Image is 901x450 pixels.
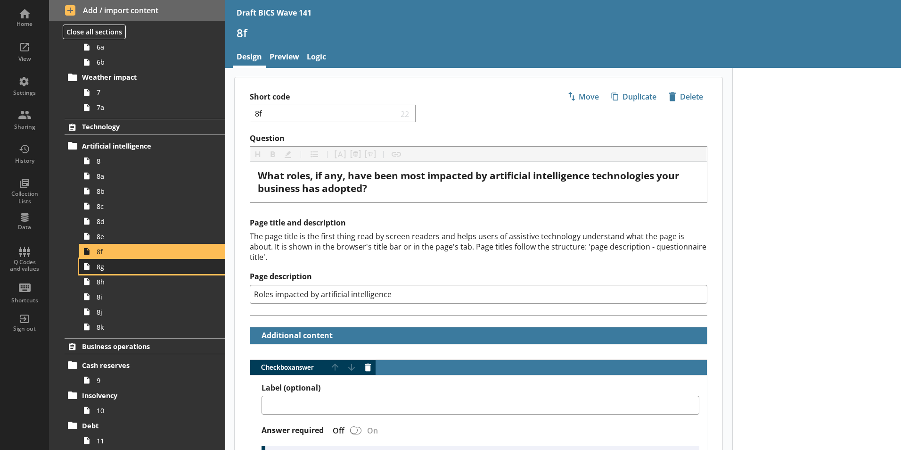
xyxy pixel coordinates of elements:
[97,277,201,286] span: 8h
[79,85,225,100] a: 7
[97,103,201,112] span: 7a
[79,274,225,289] a: 8h
[8,89,41,97] div: Settings
[49,119,225,334] li: TechnologyArtificial intelligence88a8b8c8d8e8f8g8h8i8j8k
[97,308,201,317] span: 8j
[82,122,197,131] span: Technology
[303,48,330,68] a: Logic
[79,55,225,70] a: 6b
[79,183,225,199] a: 8b
[262,425,324,435] label: Answer required
[82,73,197,82] span: Weather impact
[250,92,479,102] label: Short code
[237,25,890,40] h1: 8f
[65,418,225,433] a: Debt
[49,338,225,448] li: Business operationsCash reserves9Insolvency10Debt11
[254,327,335,344] button: Additional content
[82,391,197,400] span: Insolvency
[8,190,41,205] div: Collection Lists
[8,157,41,165] div: History
[97,232,201,241] span: 8e
[79,373,225,388] a: 9
[79,100,225,115] a: 7a
[250,231,707,262] div: The page title is the first thing read by screen readers and helps users of assistive technology ...
[97,292,201,301] span: 8i
[97,88,201,97] span: 7
[97,157,201,166] span: 8
[97,323,201,332] span: 8k
[258,169,699,195] div: Question
[79,199,225,214] a: 8c
[97,247,201,256] span: 8f
[79,168,225,183] a: 8a
[79,319,225,334] a: 8k
[79,289,225,304] a: 8i
[97,187,201,196] span: 8b
[69,70,225,115] li: Weather impact77a
[258,169,681,195] span: What roles, if any, have been most impacted by artificial intelligence technologies your business...
[664,89,707,105] button: Delete
[97,376,201,385] span: 9
[97,42,201,51] span: 6a
[65,70,225,85] a: Weather impact
[607,89,660,104] span: Duplicate
[665,89,707,104] span: Delete
[8,325,41,333] div: Sign out
[8,123,41,131] div: Sharing
[79,259,225,274] a: 8g
[262,383,699,393] label: Label (optional)
[97,172,201,181] span: 8a
[79,229,225,244] a: 8e
[8,20,41,28] div: Home
[563,89,603,105] button: Move
[97,202,201,211] span: 8c
[65,119,225,135] a: Technology
[8,55,41,63] div: View
[266,48,303,68] a: Preview
[8,224,41,231] div: Data
[250,133,707,143] label: Question
[237,8,311,18] div: Draft BICS Wave 141
[82,142,197,150] span: Artificial intelligence
[69,418,225,448] li: Debt11
[97,58,201,67] span: 6b
[564,89,603,104] span: Move
[79,214,225,229] a: 8d
[82,421,197,430] span: Debt
[8,259,41,273] div: Q Codes and values
[97,436,201,445] span: 11
[250,364,328,371] span: Checkbox answer
[360,360,376,375] button: Delete answer
[97,217,201,226] span: 8d
[69,358,225,388] li: Cash reserves9
[69,138,225,334] li: Artificial intelligence88a8b8c8d8e8f8g8h8i8j8k
[65,388,225,403] a: Insolvency
[65,358,225,373] a: Cash reserves
[69,388,225,418] li: Insolvency10
[82,361,197,370] span: Cash reserves
[325,425,348,436] div: Off
[79,403,225,418] a: 10
[250,218,707,228] h2: Page title and description
[250,272,707,282] label: Page description
[233,48,266,68] a: Design
[79,153,225,168] a: 8
[97,406,201,415] span: 10
[79,433,225,448] a: 11
[82,342,197,351] span: Business operations
[79,304,225,319] a: 8j
[363,425,385,436] div: On
[399,109,412,118] span: 22
[79,40,225,55] a: 6a
[97,262,201,271] span: 8g
[607,89,661,105] button: Duplicate
[79,244,225,259] a: 8f
[8,297,41,304] div: Shortcuts
[63,25,126,39] button: Close all sections
[65,338,225,354] a: Business operations
[65,138,225,153] a: Artificial intelligence
[65,5,210,16] span: Add / import content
